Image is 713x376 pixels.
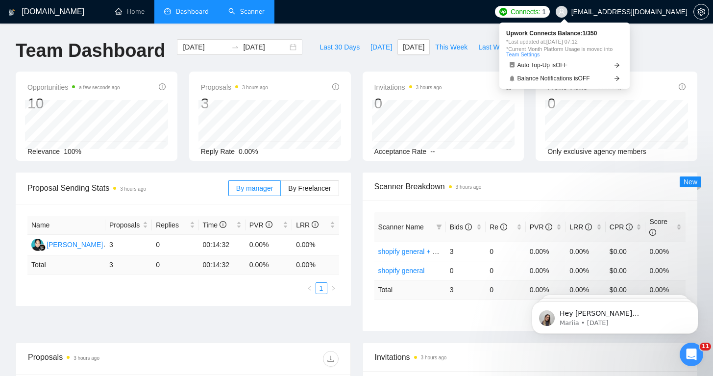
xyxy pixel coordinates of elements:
span: Auto Top-Up is OFF [517,62,568,68]
td: 0.00 % [526,280,566,299]
span: bell [509,75,515,81]
button: setting [693,4,709,20]
button: [DATE] [365,39,397,55]
span: to [231,43,239,51]
td: 0.00% [565,261,606,280]
iframe: Intercom live chat [680,343,703,366]
span: CPR [610,223,633,231]
span: *Current Month Platform Usage is moved into [506,47,623,57]
td: 3 [446,242,486,261]
td: 0 [486,280,526,299]
span: 100% [64,148,81,155]
span: 11 [700,343,711,351]
a: searchScanner [228,7,265,16]
span: Scanner Breakdown [374,180,686,193]
span: Acceptance Rate [374,148,427,155]
a: robotAuto Top-Up isOFFarrow-right [506,60,623,71]
td: 0.00 % [645,280,686,299]
td: Total [374,280,446,299]
span: Last Week [478,42,511,52]
time: 3 hours ago [74,355,99,361]
td: 00:14:32 [199,255,246,275]
span: Score [649,218,667,236]
span: info-circle [312,221,319,228]
span: By manager [236,184,273,192]
span: info-circle [159,83,166,90]
span: Upwork Connects Balance: 1 / 350 [506,30,623,36]
th: Proposals [105,216,152,235]
span: Connects: [511,6,540,17]
td: 0.00 % [292,255,339,275]
li: Next Page [327,282,339,294]
span: Relevance [27,148,60,155]
span: Proposals [109,220,141,230]
span: filter [434,220,444,234]
span: New [684,178,697,186]
td: 0 [446,261,486,280]
time: 3 hours ago [416,85,442,90]
a: Team Settings [506,51,540,57]
span: Only exclusive agency members [547,148,646,155]
button: [DATE] [397,39,430,55]
div: [PERSON_NAME] [47,239,103,250]
span: 0.00% [239,148,258,155]
span: arrow-right [614,75,620,81]
span: info-circle [679,83,686,90]
span: LRR [569,223,592,231]
span: PVR [530,223,553,231]
time: 3 hours ago [456,184,482,190]
span: This Week [435,42,467,52]
span: info-circle [266,221,272,228]
td: Total [27,255,105,275]
span: Invitations [374,81,442,93]
td: 00:14:32 [199,235,246,255]
span: info-circle [626,224,633,230]
td: 0.00% [526,261,566,280]
td: $ 0.00 [606,280,646,299]
time: 3 hours ago [598,85,624,90]
td: 0.00% [292,235,339,255]
span: By Freelancer [288,184,331,192]
span: Proposal Sending Stats [27,182,228,194]
button: This Week [430,39,473,55]
span: Scanner Name [378,223,424,231]
span: robot [509,62,515,68]
time: a few seconds ago [79,85,120,90]
button: left [304,282,316,294]
span: [DATE] [403,42,424,52]
span: Dashboard [176,7,209,16]
span: user [558,8,565,15]
a: bellBalance Notifications isOFFarrow-right [506,74,623,84]
span: swap-right [231,43,239,51]
a: 1 [316,283,327,294]
button: Last Week [473,39,516,55]
a: setting [693,8,709,16]
span: dashboard [164,8,171,15]
span: [DATE] [370,42,392,52]
span: info-circle [545,224,552,230]
td: 3 [105,235,152,255]
time: 3 hours ago [120,186,146,192]
span: right [330,285,336,291]
a: homeHome [115,7,145,16]
button: right [327,282,339,294]
span: Time [203,221,226,229]
span: -- [430,148,435,155]
a: D[PERSON_NAME] [31,240,103,248]
img: logo [8,4,15,20]
td: 0.00 % [565,280,606,299]
td: 0.00% [565,242,606,261]
span: download [323,355,338,363]
td: 3 [446,280,486,299]
span: Bids [450,223,472,231]
td: 0 [152,255,198,275]
input: End date [243,42,288,52]
li: Previous Page [304,282,316,294]
span: info-circle [465,224,472,230]
div: 10 [27,94,120,113]
th: Replies [152,216,198,235]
